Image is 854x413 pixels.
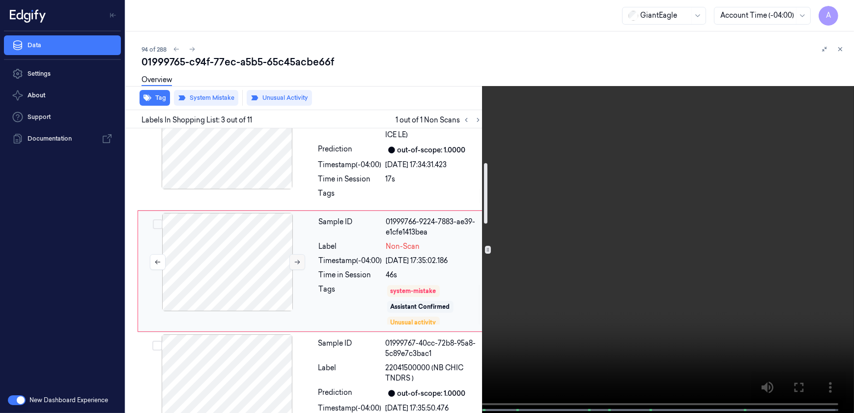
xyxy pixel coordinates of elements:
[4,86,121,105] button: About
[391,302,450,311] div: Assistant Confirmed
[319,284,382,325] div: Tags
[142,115,252,125] span: Labels In Shopping List: 3 out of 11
[142,45,167,54] span: 94 of 288
[318,174,382,184] div: Time in Session
[386,270,482,280] div: 46s
[319,241,382,252] div: Label
[396,114,484,126] span: 1 out of 1 Non Scans
[318,188,382,204] div: Tags
[391,287,436,295] div: system-mistake
[153,219,163,229] button: Select row
[819,6,838,26] button: A
[4,35,121,55] a: Data
[318,387,382,399] div: Prediction
[319,217,382,237] div: Sample ID
[318,160,382,170] div: Timestamp (-04:00)
[318,338,382,359] div: Sample ID
[318,363,382,383] div: Label
[174,90,238,106] button: System Mistake
[386,363,482,383] span: 22041500000 (NB CHIC TNDRS )
[386,174,482,184] div: 17s
[318,119,382,140] div: Label
[152,341,162,351] button: Select row
[386,338,482,359] div: 01999767-40cc-72b8-95a8-5c89e7c3bac1
[386,256,482,266] div: [DATE] 17:35:02.186
[386,119,482,140] span: 81529400021 (LINDYS ITAL ICE LE)
[4,129,121,148] a: Documentation
[247,90,312,106] button: Unusual Activity
[319,256,382,266] div: Timestamp (-04:00)
[4,107,121,127] a: Support
[105,7,121,23] button: Toggle Navigation
[140,90,170,106] button: Tag
[318,144,382,156] div: Prediction
[386,241,420,252] span: Non-Scan
[398,388,466,399] div: out-of-scope: 1.0000
[391,318,436,327] div: Unusual activity
[398,145,466,155] div: out-of-scope: 1.0000
[4,64,121,84] a: Settings
[386,217,482,237] div: 01999766-9224-7883-ae39-e1cfe1413bea
[319,270,382,280] div: Time in Session
[142,55,846,69] div: 01999765-c94f-77ec-a5b5-65c45acbe66f
[142,75,172,86] a: Overview
[386,160,482,170] div: [DATE] 17:34:31.423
